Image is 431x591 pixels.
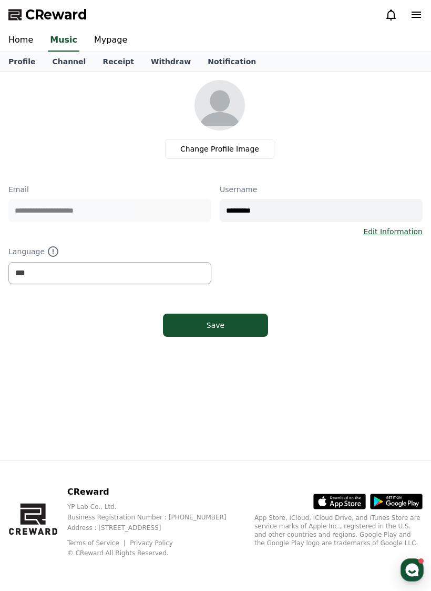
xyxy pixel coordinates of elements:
[184,320,247,330] div: Save
[48,29,79,52] a: Music
[194,80,245,131] img: profile_image
[199,52,264,71] a: Notification
[254,514,423,547] p: App Store, iCloud, iCloud Drive, and iTunes Store are service marks of Apple Inc., registered in ...
[363,226,423,237] a: Edit Information
[67,513,243,522] p: Business Registration Number : [PHONE_NUMBER]
[220,184,423,195] p: Username
[286,562,428,588] a: Settings
[3,562,145,588] a: Home
[67,486,243,498] p: CReward
[86,29,136,52] a: Mypage
[67,503,243,511] p: YP Lab Co., Ltd.
[67,539,127,547] a: Terms of Service
[142,52,199,71] a: Withdraw
[67,524,243,532] p: Address : [STREET_ADDRESS]
[130,539,173,547] a: Privacy Policy
[343,577,371,586] span: Settings
[67,549,243,557] p: © CReward All Rights Reserved.
[44,52,94,71] a: Channel
[163,314,268,337] button: Save
[165,139,274,159] label: Change Profile Image
[8,6,87,23] a: CReward
[199,578,232,587] span: Messages
[145,562,286,588] a: Messages
[94,52,142,71] a: Receipt
[8,184,211,195] p: Email
[64,577,84,586] span: Home
[25,6,87,23] span: CReward
[8,245,211,258] p: Language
